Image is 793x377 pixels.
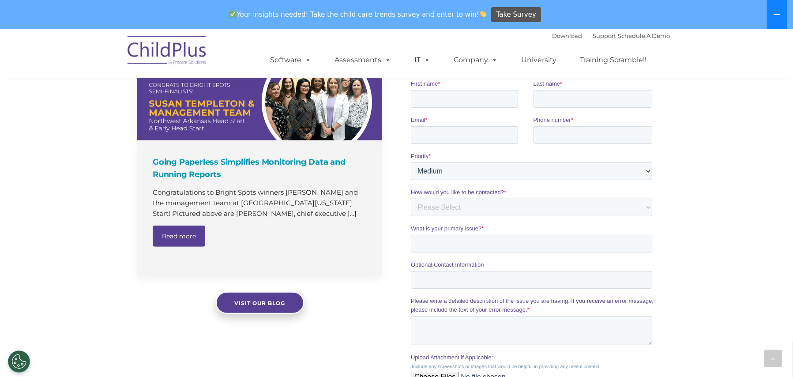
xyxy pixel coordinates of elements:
[480,11,486,17] img: 👏
[618,32,670,39] a: Schedule A Demo
[571,51,656,69] a: Training Scramble!!
[406,51,440,69] a: IT
[8,351,30,373] button: Cookies Settings
[593,32,616,39] a: Support
[445,51,507,69] a: Company
[234,300,285,306] span: Visit our blog
[123,30,211,74] img: ChildPlus by Procare Solutions
[153,156,369,181] h4: Going Paperless Simplifies Monitoring Data and Running Reports
[513,51,566,69] a: University
[262,51,320,69] a: Software
[153,226,205,247] a: Read more
[496,7,536,23] span: Take Survey
[491,7,541,23] a: Take Survey
[216,292,304,314] a: Visit our blog
[229,11,236,17] img: ✅
[226,6,490,23] span: Your insights needed! Take the child care trends survey and enter to win!
[552,32,670,39] font: |
[552,32,583,39] a: Download
[326,51,400,69] a: Assessments
[153,187,369,219] p: Congratulations to Bright Spots winners [PERSON_NAME] and the management team at [GEOGRAPHIC_DATA...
